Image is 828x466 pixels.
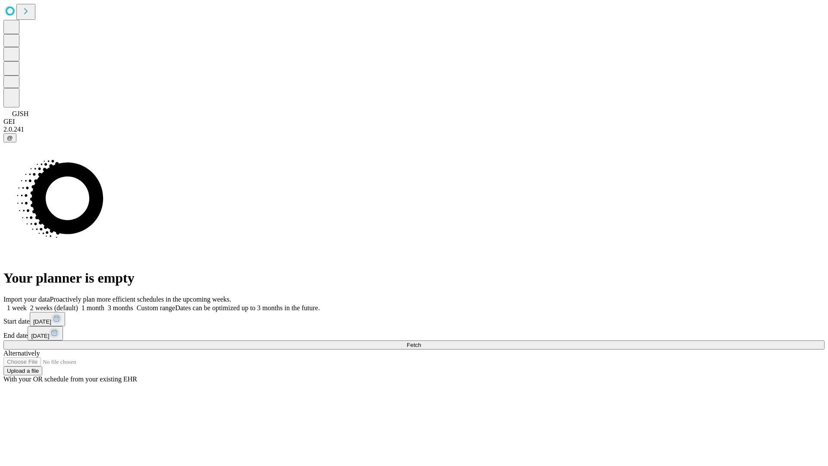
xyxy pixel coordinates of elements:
button: Fetch [3,340,825,349]
span: GJSH [12,110,28,117]
div: Start date [3,312,825,326]
h1: Your planner is empty [3,270,825,286]
div: 2.0.241 [3,126,825,133]
span: [DATE] [31,333,49,339]
button: @ [3,133,16,142]
span: 2 weeks (default) [30,304,78,312]
span: Import your data [3,296,50,303]
span: Custom range [137,304,175,312]
button: [DATE] [30,312,65,326]
span: Proactively plan more efficient schedules in the upcoming weeks. [50,296,231,303]
div: GEI [3,118,825,126]
span: Alternatively [3,349,40,357]
button: Upload a file [3,366,42,375]
button: [DATE] [28,326,63,340]
span: 1 week [7,304,27,312]
span: [DATE] [33,318,51,325]
div: End date [3,326,825,340]
span: @ [7,135,13,141]
span: 3 months [108,304,133,312]
span: 1 month [82,304,104,312]
span: With your OR schedule from your existing EHR [3,375,137,383]
span: Fetch [407,342,421,348]
span: Dates can be optimized up to 3 months in the future. [175,304,320,312]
